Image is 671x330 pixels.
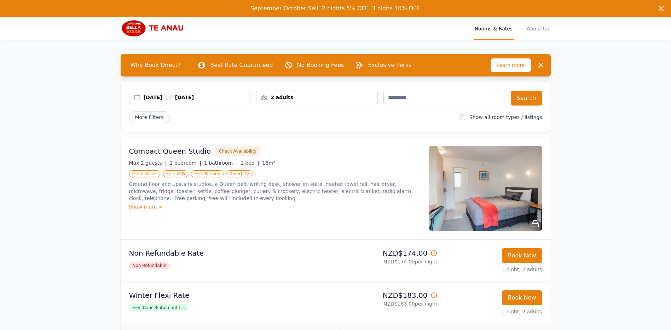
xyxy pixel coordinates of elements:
span: More Filters [129,111,170,123]
span: 18m² [262,160,275,166]
div: [DATE] [DATE] [144,94,250,101]
p: NZD$183.00 [339,290,438,300]
span: Smart TV [226,170,253,177]
p: Exclusive Perks [368,61,411,69]
span: Why Book Direct? [125,58,186,72]
button: Book Now [502,290,542,305]
p: NZD$183.00 per night [339,300,438,307]
span: 1 bathroom | [204,160,238,166]
label: Show all room types / listings [469,114,542,120]
p: Ground floor and upstairs studios, a Queen bed, writing desk, shower en suite, heated towel rail,... [129,181,421,202]
p: Non Refundable Rate [129,248,333,258]
p: NZD$174.00 [339,248,438,258]
div: 2 adults [256,94,377,101]
p: NZD$174.00 per night [339,258,438,265]
span: Free Cancellation until ... [129,304,189,311]
button: Check Availability [215,146,260,157]
span: Non Refundable [129,262,170,269]
p: Winter Flexi Rate [129,290,333,300]
a: About Us [525,17,550,40]
a: Rooms & Rates [474,17,514,40]
span: September October Sell, 2 nights 5% OFF, 3 nighs 10% OFF. [250,5,421,12]
h3: Compact Queen Studio [129,146,211,156]
img: Bella Vista Te Anau [121,20,189,37]
span: Great Value [129,170,160,177]
span: Learn more [491,58,531,72]
span: Free WiFi [163,170,189,177]
span: 1 bedroom | [169,160,201,166]
p: No Booking Fees [297,61,344,69]
span: Max 2 guests | [129,160,167,166]
div: Show more > [129,203,421,210]
p: Best Rate Guaranteed [210,61,273,69]
p: 1 night, 2 adults [443,266,542,273]
p: 1 night, 2 adults [443,308,542,315]
span: 1 bed | [241,160,259,166]
button: Search [511,91,542,106]
button: Book Now [502,248,542,263]
span: Free Parking [191,170,224,177]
